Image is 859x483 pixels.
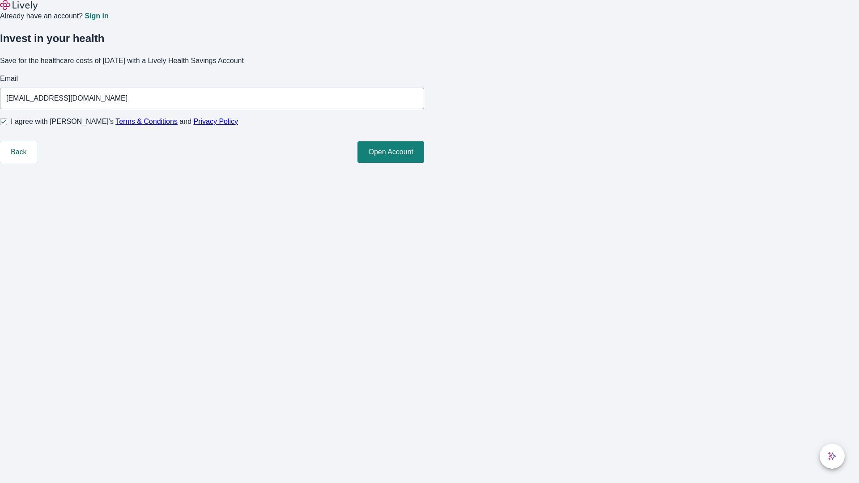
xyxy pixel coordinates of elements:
span: I agree with [PERSON_NAME]’s and [11,116,238,127]
button: Open Account [357,141,424,163]
a: Terms & Conditions [115,118,178,125]
button: chat [820,444,845,469]
svg: Lively AI Assistant [828,452,837,461]
a: Privacy Policy [194,118,238,125]
a: Sign in [85,13,108,20]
